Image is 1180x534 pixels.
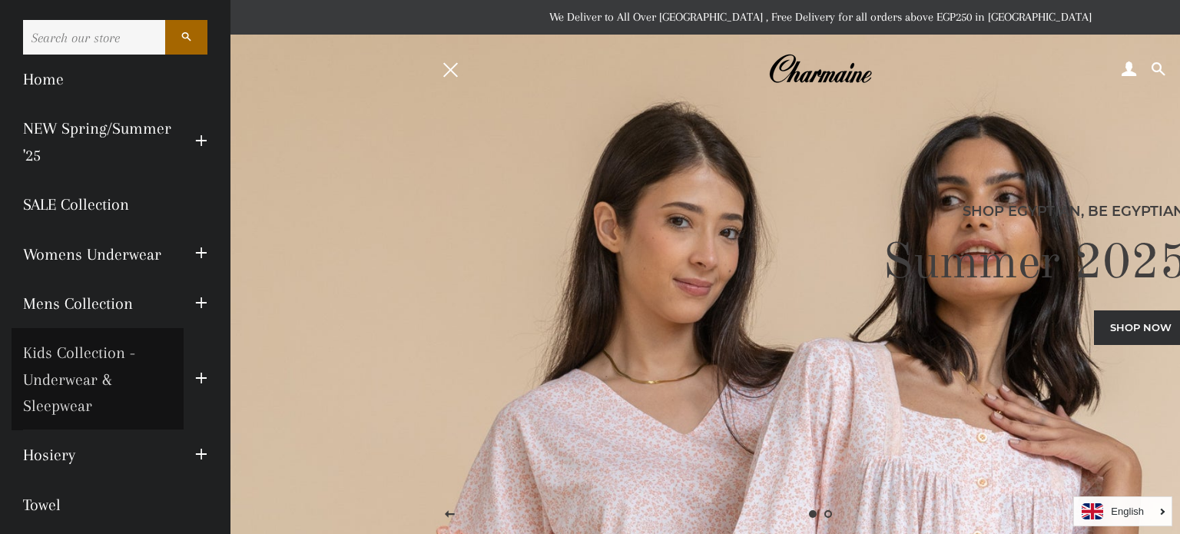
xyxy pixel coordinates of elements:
a: Towel [12,480,219,529]
a: Home [12,55,219,104]
a: Slide 1, current [805,506,820,522]
a: Load slide 2 [820,506,836,522]
a: Hosiery [12,430,184,479]
a: English [1082,503,1164,519]
a: SALE Collection [12,180,219,229]
a: Kids Collection - Underwear & Sleepwear [12,328,184,430]
a: Mens Collection [12,279,184,328]
a: Womens Underwear [12,230,184,279]
input: Search our store [23,20,165,55]
button: Previous slide [431,496,469,534]
i: English [1111,506,1144,516]
a: NEW Spring/Summer '25 [12,104,184,180]
img: Charmaine Egypt [768,52,872,86]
